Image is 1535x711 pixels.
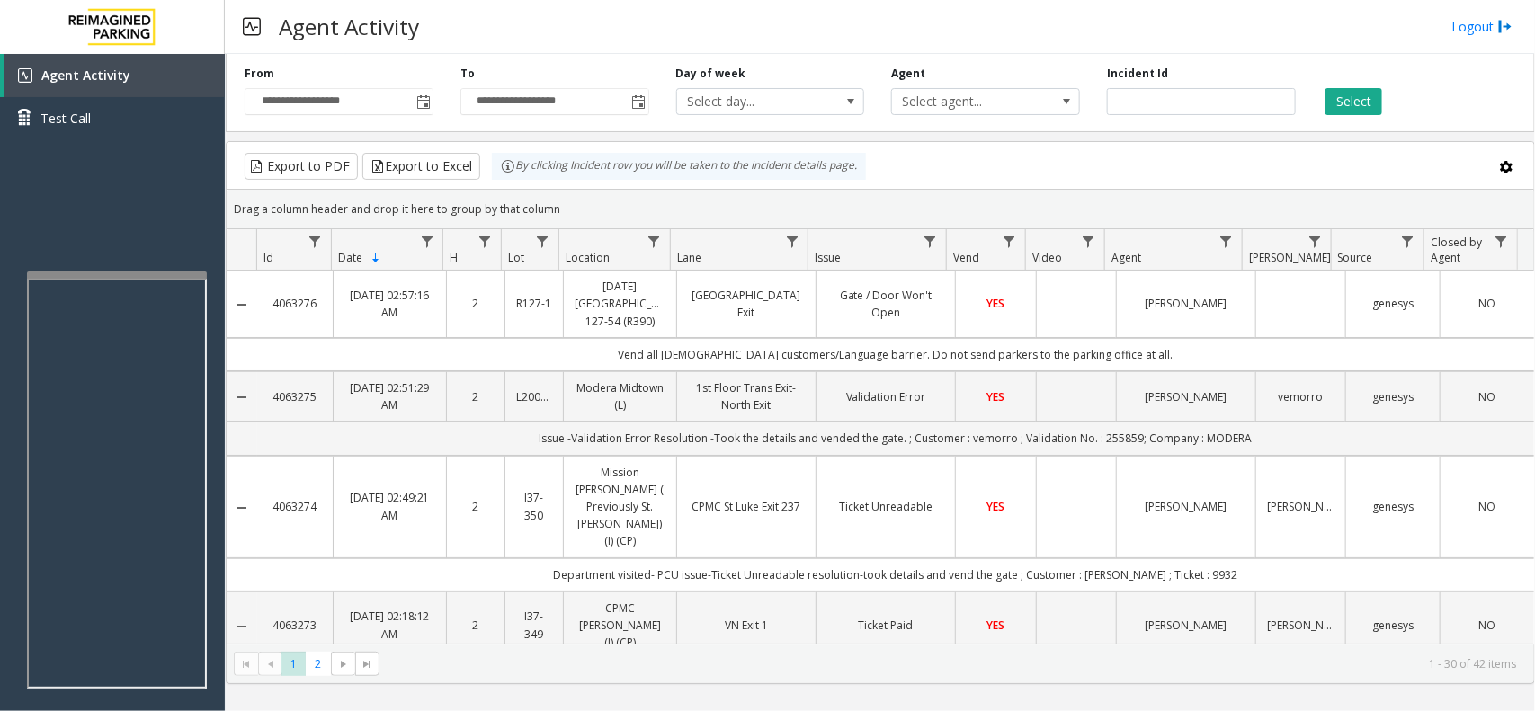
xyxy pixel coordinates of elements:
a: [PERSON_NAME] [1267,498,1334,515]
span: Toggle popup [413,89,433,114]
a: [DATE] [GEOGRAPHIC_DATA] 127-54 (R390) [575,278,665,330]
a: YES [967,295,1024,312]
span: YES [987,618,1005,633]
a: 4063274 [268,498,322,515]
a: [PERSON_NAME] [1128,388,1245,405]
label: To [460,66,475,82]
span: Toggle popup [629,89,648,114]
a: Lot Filter Menu [531,229,555,253]
img: infoIcon.svg [501,159,515,173]
img: pageIcon [243,4,261,49]
a: genesys [1357,498,1429,515]
a: NO [1451,388,1523,405]
a: L20000500 [516,388,552,405]
button: Export to PDF [245,153,358,180]
img: logout [1498,17,1513,36]
span: Go to the next page [331,652,355,677]
a: 4063273 [268,617,322,634]
a: 4063275 [268,388,322,405]
a: 2 [458,295,494,312]
a: [PERSON_NAME] [1128,498,1245,515]
span: Id [263,250,273,265]
a: Modera Midtown (L) [575,379,665,413]
span: Sortable [369,251,383,265]
span: Select agent... [892,89,1041,114]
a: Agent Filter Menu [1214,229,1238,253]
a: I37-350 [516,489,552,523]
a: Validation Error [827,388,944,405]
span: Vend [953,250,979,265]
a: Closed by Agent Filter Menu [1489,229,1513,253]
a: I37-349 [516,608,552,642]
a: Collapse Details [227,619,257,634]
a: Logout [1451,17,1513,36]
span: [PERSON_NAME] [1249,250,1331,265]
a: genesys [1357,617,1429,634]
div: Drag a column header and drop it here to group by that column [227,193,1534,225]
a: Gate / Door Won't Open [827,287,944,321]
a: genesys [1357,295,1429,312]
a: vemorro [1267,388,1334,405]
a: Ticket Unreadable [827,498,944,515]
a: Location Filter Menu [642,229,666,253]
span: Select day... [677,89,826,114]
a: Vend Filter Menu [997,229,1022,253]
span: YES [987,296,1005,311]
span: NO [1478,296,1495,311]
button: Export to Excel [362,153,480,180]
span: Date [338,250,362,265]
a: Ticket Paid [827,617,944,634]
span: Lane [677,250,701,265]
a: 2 [458,498,494,515]
h3: Agent Activity [270,4,428,49]
div: By clicking Incident row you will be taken to the incident details page. [492,153,866,180]
a: CPMC [PERSON_NAME] (I) (CP) [575,600,665,652]
span: Location [566,250,610,265]
span: Source [1338,250,1373,265]
td: Issue -Validation Error Resolution -Took the details and vended the gate. ; Customer : vemorro ; ... [257,422,1534,455]
a: 4063276 [268,295,322,312]
span: NO [1478,618,1495,633]
a: Id Filter Menu [303,229,327,253]
a: YES [967,498,1024,515]
img: 'icon' [18,68,32,83]
span: NO [1478,389,1495,404]
label: Day of week [676,66,746,82]
span: NO [1478,499,1495,514]
a: Source Filter Menu [1396,229,1420,253]
a: Collapse Details [227,390,257,404]
a: NO [1451,617,1523,634]
a: Issue Filter Menu [918,229,942,253]
span: YES [987,499,1005,514]
a: Video Filter Menu [1076,229,1101,253]
span: Page 2 [306,652,330,676]
kendo-pager-info: 1 - 30 of 42 items [390,656,1516,671]
span: Issue [816,250,842,265]
a: Collapse Details [227,501,257,515]
a: [PERSON_NAME] [1128,295,1245,312]
span: Go to the last page [360,657,374,671]
span: Video [1032,250,1062,265]
label: From [245,66,274,82]
span: Test Call [40,109,91,128]
span: Agent Activity [41,67,130,84]
a: 2 [458,617,494,634]
label: Agent [891,66,925,82]
a: R127-1 [516,295,552,312]
a: [DATE] 02:18:12 AM [344,608,435,642]
span: H [451,250,459,265]
span: Lot [508,250,524,265]
a: Mission [PERSON_NAME] ( Previously St. [PERSON_NAME]) (I) (CP) [575,464,665,550]
span: Go to the next page [336,657,351,671]
a: 1st Floor Trans Exit- North Exit [688,379,805,413]
a: [DATE] 02:57:16 AM [344,287,435,321]
a: [PERSON_NAME] [1128,617,1245,634]
label: Incident Id [1107,66,1168,82]
a: CPMC St Luke Exit 237 [688,498,805,515]
a: [GEOGRAPHIC_DATA] Exit [688,287,805,321]
span: Agent [1111,250,1141,265]
a: [DATE] 02:51:29 AM [344,379,435,413]
a: Agent Activity [4,54,225,97]
span: Page 1 [281,652,306,676]
div: Data table [227,229,1534,644]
